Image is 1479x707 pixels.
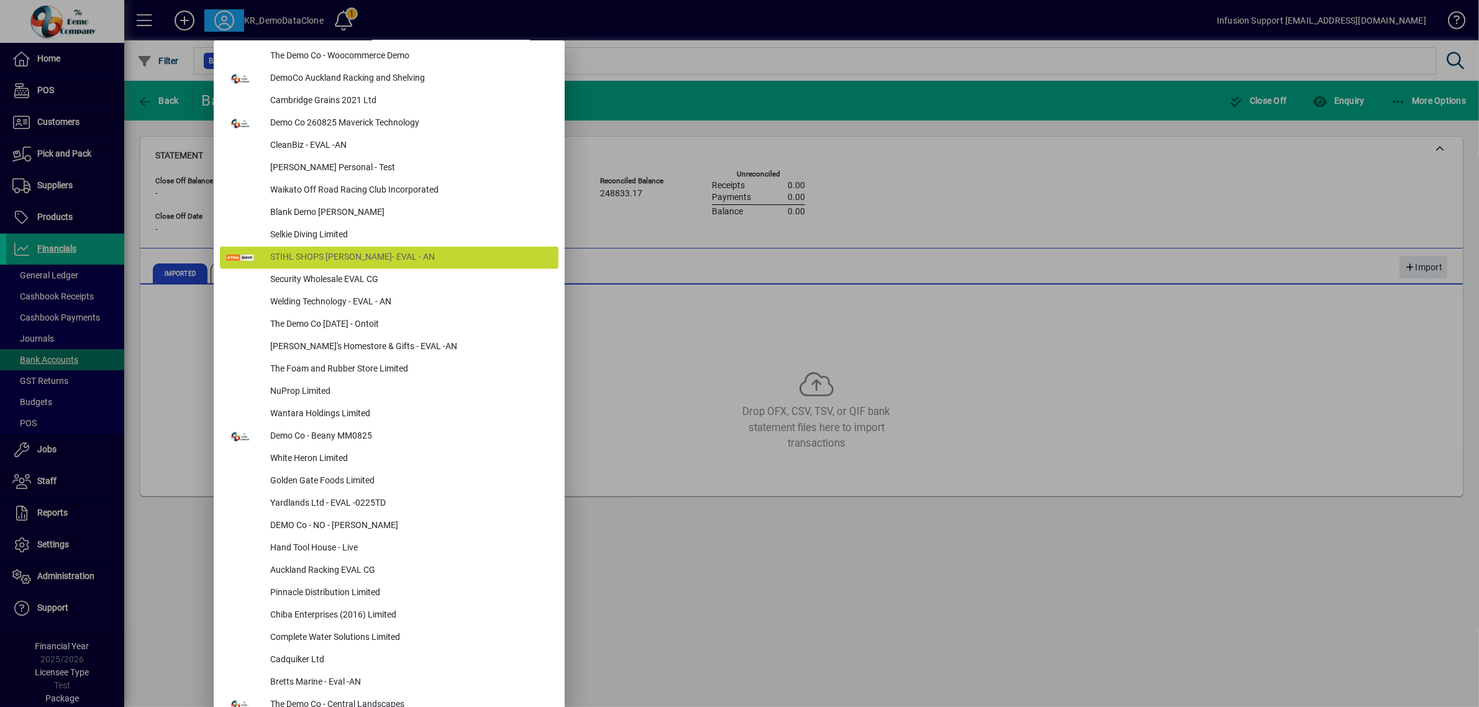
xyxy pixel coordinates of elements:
div: STIHL SHOPS [PERSON_NAME]- EVAL - AN [260,247,558,269]
button: Demo Co - Beany MM0825 [220,426,558,448]
button: Pinnacle Distribution Limited [220,582,558,604]
button: [PERSON_NAME] Personal - Test [220,157,558,180]
button: Cadquiker Ltd [220,649,558,672]
button: Chiba Enterprises (2016) Limited [220,604,558,627]
button: The Demo Co [DATE] - Ontoit [220,314,558,336]
button: Wantara Holdings Limited [220,403,558,426]
button: White Heron Limited [220,448,558,470]
div: CleanBiz - EVAL -AN [260,135,558,157]
button: [PERSON_NAME]'s Homestore & Gifts - EVAL -AN [220,336,558,358]
button: Waikato Off Road Racing Club Incorporated [220,180,558,202]
button: DEMO Co - NO - [PERSON_NAME] [220,515,558,537]
div: [PERSON_NAME]'s Homestore & Gifts - EVAL -AN [260,336,558,358]
button: STIHL SHOPS [PERSON_NAME]- EVAL - AN [220,247,558,269]
div: The Foam and Rubber Store Limited [260,358,558,381]
div: [PERSON_NAME] Personal - Test [260,157,558,180]
button: Demo Co 260825 Maverick Technology [220,112,558,135]
div: Complete Water Solutions Limited [260,627,558,649]
div: Selkie Diving Limited [260,224,558,247]
div: The Demo Co - Woocommerce Demo [260,45,558,68]
div: Hand Tool House - Live [260,537,558,560]
button: Auckland Racking EVAL CG [220,560,558,582]
div: Waikato Off Road Racing Club Incorporated [260,180,558,202]
button: Yardlands Ltd - EVAL -0225TD [220,493,558,515]
div: Cadquiker Ltd [260,649,558,672]
button: Blank Demo [PERSON_NAME] [220,202,558,224]
div: Security Wholesale EVAL CG [260,269,558,291]
button: Complete Water Solutions Limited [220,627,558,649]
button: Security Wholesale EVAL CG [220,269,558,291]
div: Blank Demo [PERSON_NAME] [260,202,558,224]
div: Welding Technology - EVAL - AN [260,291,558,314]
div: Auckland Racking EVAL CG [260,560,558,582]
div: Cambridge Grains 2021 Ltd [260,90,558,112]
button: Bretts Marine - Eval -AN [220,672,558,694]
div: DEMO Co - NO - [PERSON_NAME] [260,515,558,537]
button: The Foam and Rubber Store Limited [220,358,558,381]
button: Hand Tool House - Live [220,537,558,560]
button: Golden Gate Foods Limited [220,470,558,493]
button: DemoCo Auckland Racking and Shelving [220,68,558,90]
div: White Heron Limited [260,448,558,470]
div: Wantara Holdings Limited [260,403,558,426]
div: Yardlands Ltd - EVAL -0225TD [260,493,558,515]
div: Golden Gate Foods Limited [260,470,558,493]
button: Welding Technology - EVAL - AN [220,291,558,314]
div: The Demo Co [DATE] - Ontoit [260,314,558,336]
div: DemoCo Auckland Racking and Shelving [260,68,558,90]
div: Demo Co - Beany MM0825 [260,426,558,448]
button: Selkie Diving Limited [220,224,558,247]
div: NuProp Limited [260,381,558,403]
div: Chiba Enterprises (2016) Limited [260,604,558,627]
div: Demo Co 260825 Maverick Technology [260,112,558,135]
button: CleanBiz - EVAL -AN [220,135,558,157]
button: NuProp Limited [220,381,558,403]
div: Bretts Marine - Eval -AN [260,672,558,694]
button: Cambridge Grains 2021 Ltd [220,90,558,112]
div: Pinnacle Distribution Limited [260,582,558,604]
button: The Demo Co - Woocommerce Demo [220,45,558,68]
